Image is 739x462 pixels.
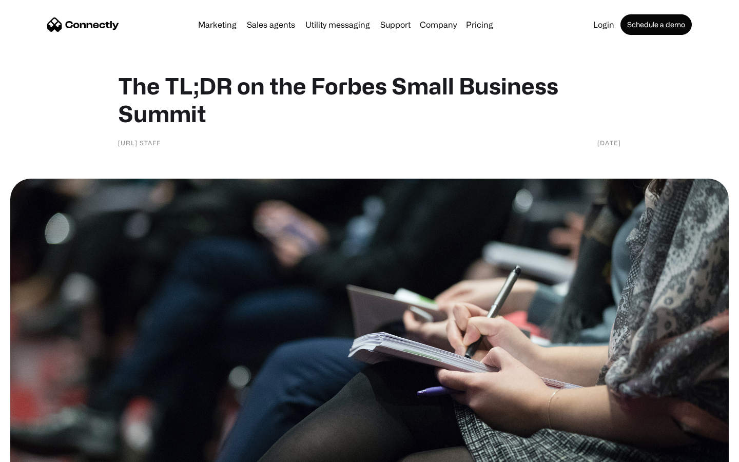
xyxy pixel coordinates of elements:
[376,21,415,29] a: Support
[118,138,161,148] div: [URL] Staff
[589,21,618,29] a: Login
[301,21,374,29] a: Utility messaging
[417,17,460,32] div: Company
[47,17,119,32] a: home
[10,444,62,458] aside: Language selected: English
[21,444,62,458] ul: Language list
[243,21,299,29] a: Sales agents
[118,72,621,127] h1: The TL;DR on the Forbes Small Business Summit
[597,138,621,148] div: [DATE]
[462,21,497,29] a: Pricing
[420,17,457,32] div: Company
[620,14,692,35] a: Schedule a demo
[194,21,241,29] a: Marketing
